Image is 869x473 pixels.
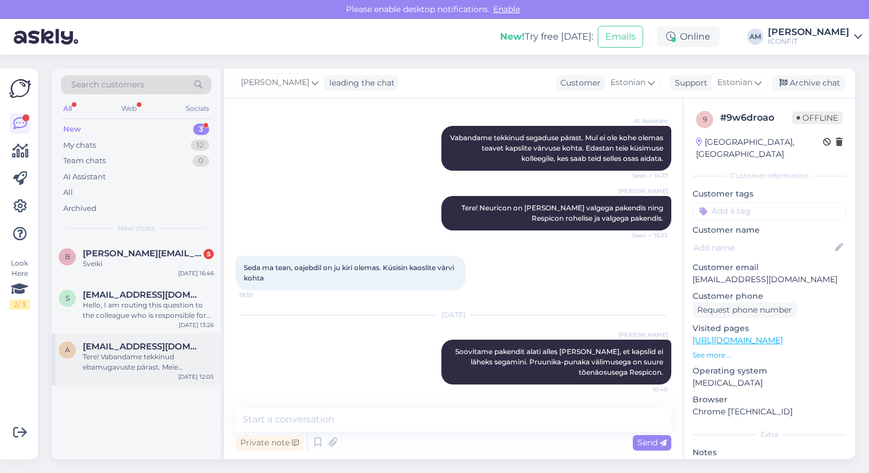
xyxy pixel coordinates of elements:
[183,101,212,116] div: Socials
[618,187,668,195] span: [PERSON_NAME]
[83,290,202,300] span: sander.visnapuu@gmail.com
[703,115,707,124] span: 9
[693,224,846,236] p: Customer name
[693,406,846,418] p: Chrome [TECHNICAL_ID]
[63,203,97,214] div: Archived
[71,79,144,91] span: Search customers
[598,26,643,48] button: Emails
[65,252,70,261] span: b
[693,171,846,181] div: Customer information
[693,322,846,334] p: Visited pages
[63,187,73,198] div: All
[693,335,783,345] a: [URL][DOMAIN_NAME]
[693,274,846,286] p: [EMAIL_ADDRESS][DOMAIN_NAME]
[693,447,846,459] p: Notes
[693,241,833,254] input: Add name
[772,75,845,91] div: Archive chat
[63,155,106,167] div: Team chats
[696,136,823,160] div: [GEOGRAPHIC_DATA], [GEOGRAPHIC_DATA]
[462,203,665,222] span: Tere! Neuricon on [PERSON_NAME] valgega pakendis ning Respicon rohelise ja valgega pakendis.
[83,300,214,321] div: Hello, I am routing this question to the colleague who is responsible for this topic. The reply m...
[83,248,202,259] span: buls.artis@gmail.com
[65,345,70,354] span: a
[556,77,601,89] div: Customer
[637,437,667,448] span: Send
[693,302,797,318] div: Request phone number
[193,155,209,167] div: 0
[693,394,846,406] p: Browser
[693,202,846,220] input: Add a tag
[193,124,209,135] div: 3
[625,231,668,240] span: Seen ✓ 16:23
[244,263,456,282] span: Seda ma tean, oajebdil on ju kiri olemas. Küsisin kaoslite värvi kohta
[236,310,671,320] div: [DATE]
[63,124,81,135] div: New
[720,111,792,125] div: # 9w6droao
[792,111,843,124] span: Offline
[500,30,593,44] div: Try free [DATE]:
[119,101,139,116] div: Web
[83,352,214,372] div: Tere! Vabandame tekkinud ebamugavuste pärast. Meie andmebaasis puudub teave Neuriconi ja Respicon...
[241,76,309,89] span: [PERSON_NAME]
[693,350,846,360] p: See more ...
[236,435,303,451] div: Private note
[118,223,155,233] span: New chats
[693,365,846,377] p: Operating system
[610,76,645,89] span: Estonian
[63,171,106,183] div: AI Assistant
[625,385,668,394] span: 10:40
[83,341,202,352] span: akiramro@gmail.com
[9,78,31,99] img: Askly Logo
[717,76,752,89] span: Estonian
[9,258,30,310] div: Look Here
[500,31,525,42] b: New!
[61,101,74,116] div: All
[618,330,668,339] span: [PERSON_NAME]
[63,140,96,151] div: My chats
[9,299,30,310] div: 2 / 3
[768,37,849,46] div: ICONFIT
[693,429,846,440] div: Extra
[239,291,282,299] span: 19:35
[455,347,665,376] span: Soovitame pakendit alati alles [PERSON_NAME], et kapslid ei läheks segamini. Pruunika-punaka väli...
[203,249,214,259] div: 5
[768,28,862,46] a: [PERSON_NAME]ICONFIT
[693,262,846,274] p: Customer email
[450,133,665,163] span: Vabandame tekkinud segaduse pärast. Mul ei ole kohe olemas teavet kapslite värvuse kohta. Edastan...
[747,29,763,45] div: AM
[179,321,214,329] div: [DATE] 13:26
[178,372,214,381] div: [DATE] 12:05
[625,117,668,125] span: AI Assistant
[325,77,395,89] div: leading the chat
[768,28,849,37] div: [PERSON_NAME]
[625,171,668,180] span: Seen ✓ 14:17
[178,269,214,278] div: [DATE] 16:46
[693,290,846,302] p: Customer phone
[670,77,707,89] div: Support
[83,259,214,269] div: Sveiki
[66,294,70,302] span: s
[693,377,846,389] p: [MEDICAL_DATA]
[693,188,846,200] p: Customer tags
[191,140,209,151] div: 12
[490,4,524,14] span: Enable
[657,26,720,47] div: Online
